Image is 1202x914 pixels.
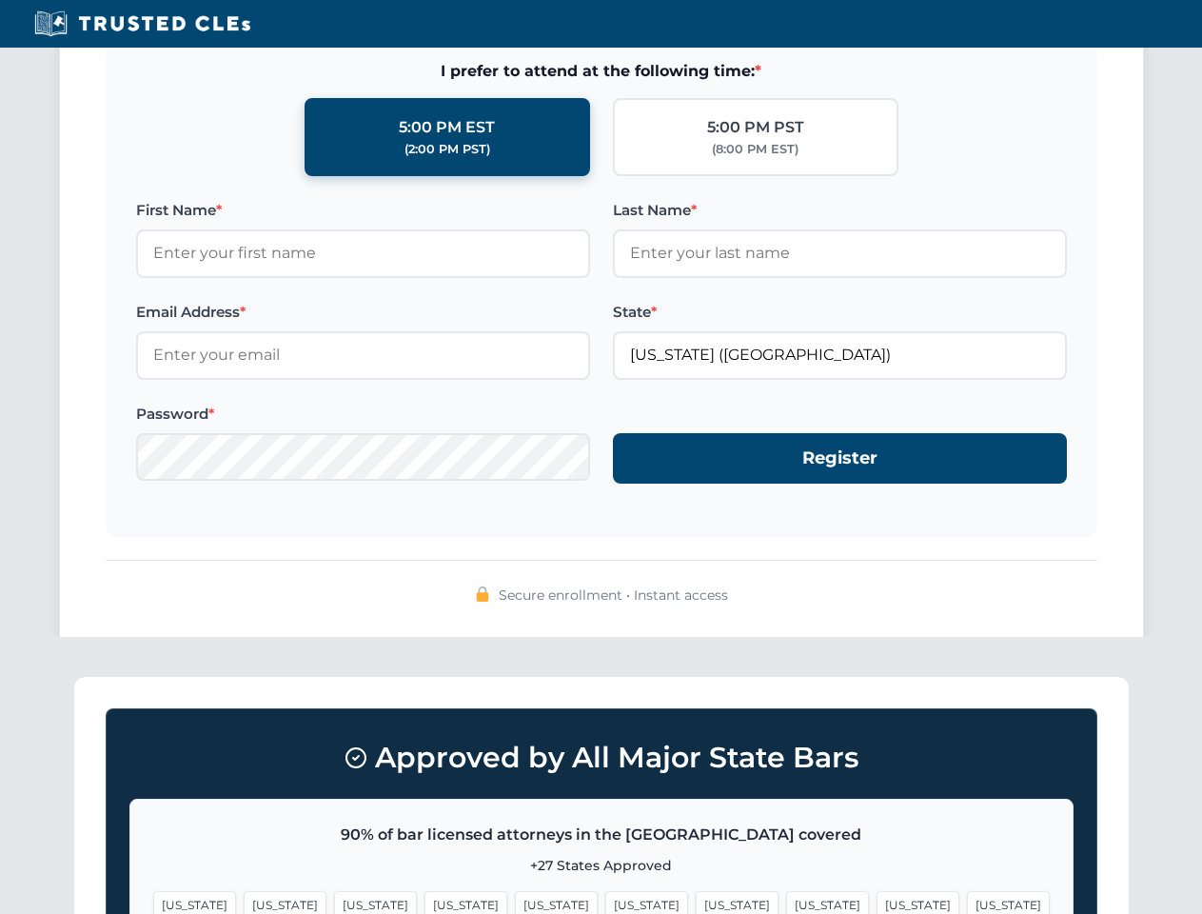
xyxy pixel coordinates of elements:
[712,140,798,159] div: (8:00 PM EST)
[499,585,728,606] span: Secure enrollment • Instant access
[613,331,1067,379] input: Florida (FL)
[399,115,495,140] div: 5:00 PM EST
[29,10,256,38] img: Trusted CLEs
[136,331,590,379] input: Enter your email
[707,115,804,140] div: 5:00 PM PST
[613,199,1067,222] label: Last Name
[153,823,1050,847] p: 90% of bar licensed attorneys in the [GEOGRAPHIC_DATA] covered
[136,59,1067,84] span: I prefer to attend at the following time:
[613,229,1067,277] input: Enter your last name
[136,229,590,277] input: Enter your first name
[613,301,1067,324] label: State
[129,732,1074,784] h3: Approved by All Major State Bars
[136,199,590,222] label: First Name
[613,433,1067,484] button: Register
[153,855,1050,876] p: +27 States Approved
[136,301,590,324] label: Email Address
[475,586,490,602] img: 🔒
[136,403,590,426] label: Password
[404,140,490,159] div: (2:00 PM PST)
